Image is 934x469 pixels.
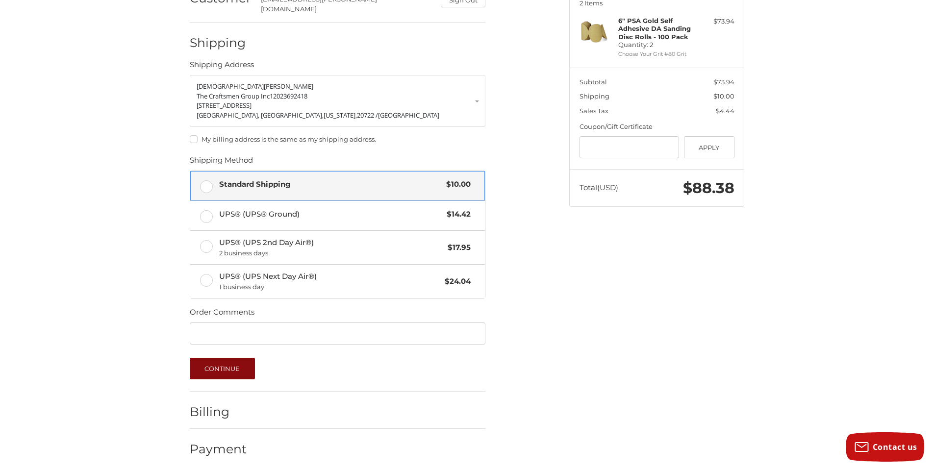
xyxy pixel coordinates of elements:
span: UPS® (UPS® Ground) [219,209,442,220]
div: $73.94 [696,17,734,26]
input: Gift Certificate or Coupon Code [580,136,680,158]
div: Coupon/Gift Certificate [580,122,734,132]
legend: Order Comments [190,307,254,322]
legend: Shipping Method [190,155,253,171]
span: 20722 / [357,111,378,120]
span: [GEOGRAPHIC_DATA] [378,111,439,120]
span: $10.00 [713,92,734,100]
span: Total (USD) [580,183,618,192]
h2: Payment [190,442,247,457]
span: Contact us [873,442,917,452]
span: [PERSON_NAME] [264,82,313,91]
button: Continue [190,358,255,379]
a: Enter or select a different address [190,75,485,127]
h2: Billing [190,404,247,420]
button: Contact us [846,432,924,462]
span: UPS® (UPS 2nd Day Air®) [219,237,443,258]
li: Choose Your Grit #80 Grit [618,50,693,58]
span: Subtotal [580,78,607,86]
span: [DEMOGRAPHIC_DATA] [197,82,264,91]
span: $14.42 [442,209,471,220]
span: [GEOGRAPHIC_DATA], [GEOGRAPHIC_DATA], [197,111,324,120]
h4: Quantity: 2 [618,17,693,49]
span: $88.38 [683,179,734,197]
span: The Craftsmen Group Inc [197,92,270,100]
span: $17.95 [443,242,471,253]
span: $4.44 [716,107,734,115]
span: Sales Tax [580,107,608,115]
span: [STREET_ADDRESS] [197,101,252,110]
span: 1 business day [219,282,440,292]
span: [US_STATE], [324,111,357,120]
span: 12023692418 [270,92,307,100]
h2: Shipping [190,35,247,50]
span: Shipping [580,92,609,100]
span: Standard Shipping [219,179,442,190]
span: $73.94 [713,78,734,86]
legend: Shipping Address [190,59,254,75]
span: $10.00 [441,179,471,190]
strong: 6" PSA Gold Self Adhesive DA Sanding Disc Rolls - 100 Pack [618,17,691,41]
label: My billing address is the same as my shipping address. [190,135,485,143]
span: $24.04 [440,276,471,287]
span: 2 business days [219,248,443,258]
span: UPS® (UPS Next Day Air®) [219,271,440,292]
button: Apply [684,136,734,158]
